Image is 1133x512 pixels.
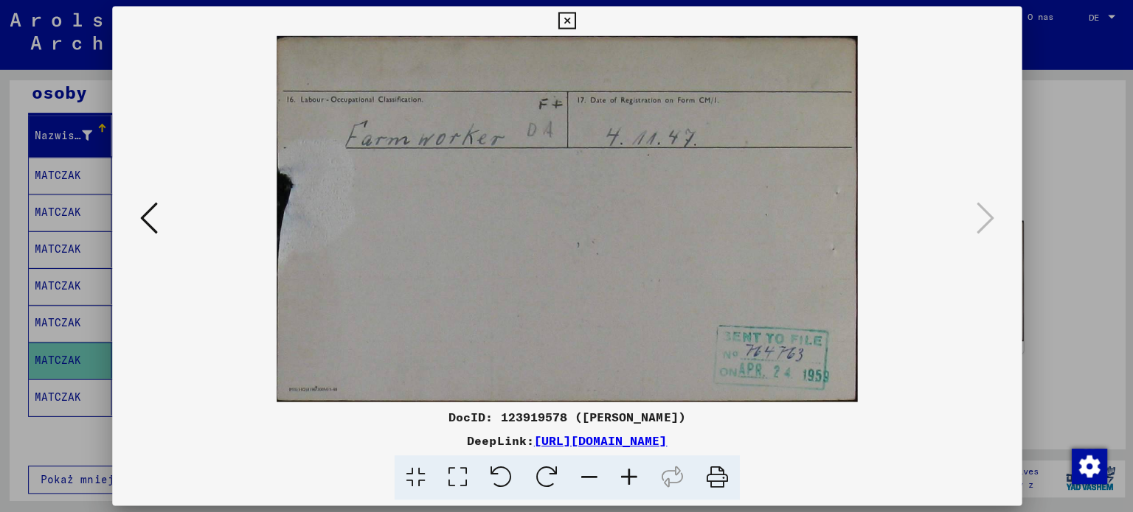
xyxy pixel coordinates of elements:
[467,432,533,447] font: DeepLink:
[448,409,685,424] font: DocID: 123919578 ([PERSON_NAME])
[533,432,666,447] a: [URL][DOMAIN_NAME]
[1069,448,1104,483] img: Zmiana zgody
[164,37,970,401] img: 002.jpg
